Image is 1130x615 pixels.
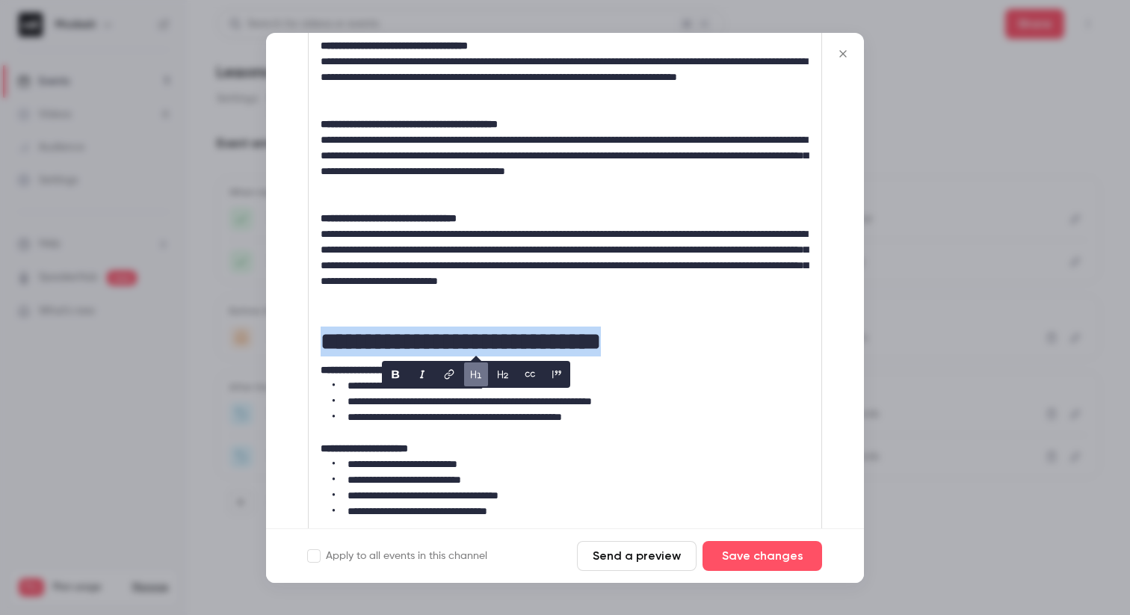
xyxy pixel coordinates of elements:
[383,362,407,386] button: bold
[410,362,434,386] button: italic
[703,541,822,571] button: Save changes
[308,548,487,563] label: Apply to all events in this channel
[828,39,858,69] button: Close
[545,362,569,386] button: blockquote
[437,362,461,386] button: link
[577,541,697,571] button: Send a preview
